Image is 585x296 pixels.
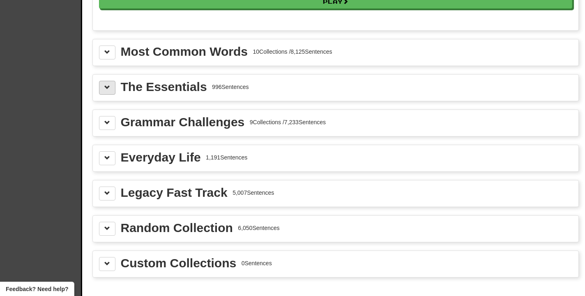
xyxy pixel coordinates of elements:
[121,187,228,199] div: Legacy Fast Track
[6,285,68,293] span: Open feedback widget
[238,224,279,232] div: 6,050 Sentences
[250,118,326,126] div: 9 Collections / 7,233 Sentences
[233,189,274,197] div: 5,007 Sentences
[121,257,237,269] div: Custom Collections
[121,46,248,58] div: Most Common Words
[242,259,272,267] div: 0 Sentences
[121,222,233,234] div: Random Collection
[121,116,245,128] div: Grammar Challenges
[253,48,332,56] div: 10 Collections / 8,125 Sentences
[121,151,201,164] div: Everyday Life
[121,81,207,93] div: The Essentials
[212,83,249,91] div: 996 Sentences
[206,153,247,162] div: 1,191 Sentences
